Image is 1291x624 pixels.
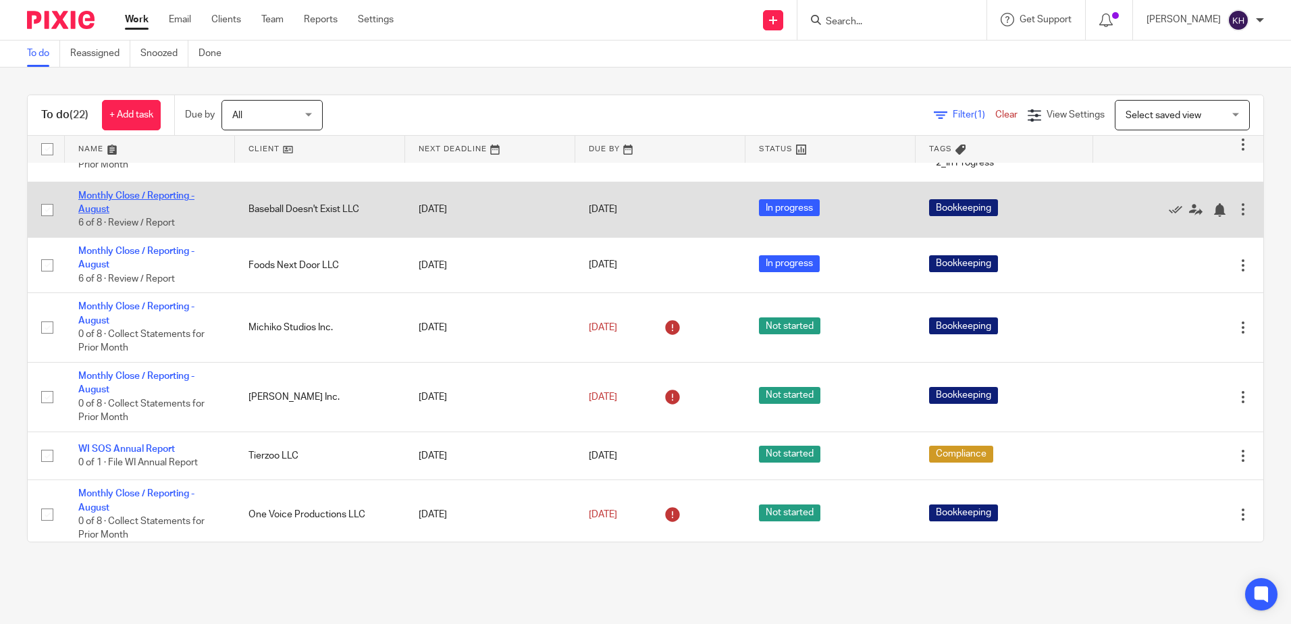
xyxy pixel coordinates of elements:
[235,238,405,293] td: Foods Next Door LLC
[27,41,60,67] a: To do
[78,458,198,467] span: 0 of 1 · File WI Annual Report
[589,261,617,270] span: [DATE]
[78,444,175,454] a: WI SOS Annual Report
[929,255,998,272] span: Bookkeeping
[589,205,617,214] span: [DATE]
[78,330,205,353] span: 0 of 8 · Collect Statements for Prior Month
[304,13,338,26] a: Reports
[929,317,998,334] span: Bookkeeping
[199,41,232,67] a: Done
[125,13,149,26] a: Work
[185,108,215,122] p: Due by
[1126,111,1201,120] span: Select saved view
[929,504,998,521] span: Bookkeeping
[41,108,88,122] h1: To do
[824,16,946,28] input: Search
[1228,9,1249,31] img: svg%3E
[27,11,95,29] img: Pixie
[589,451,617,461] span: [DATE]
[261,13,284,26] a: Team
[235,480,405,550] td: One Voice Productions LLC
[1047,110,1105,120] span: View Settings
[1020,15,1072,24] span: Get Support
[405,238,575,293] td: [DATE]
[70,109,88,120] span: (22)
[169,13,191,26] a: Email
[405,363,575,432] td: [DATE]
[953,110,995,120] span: Filter
[235,363,405,432] td: [PERSON_NAME] Inc.
[974,110,985,120] span: (1)
[232,111,242,120] span: All
[102,100,161,130] a: + Add task
[78,191,194,214] a: Monthly Close / Reporting - August
[78,489,194,512] a: Monthly Close / Reporting - August
[78,246,194,269] a: Monthly Close / Reporting - August
[235,432,405,479] td: Tierzoo LLC
[1169,203,1189,216] a: Mark as done
[235,182,405,237] td: Baseball Doesn't Exist LLC
[759,199,820,216] span: In progress
[589,510,617,519] span: [DATE]
[78,219,175,228] span: 6 of 8 · Review / Report
[929,387,998,404] span: Bookkeeping
[70,41,130,67] a: Reassigned
[1147,13,1221,26] p: [PERSON_NAME]
[759,387,820,404] span: Not started
[759,446,820,463] span: Not started
[358,13,394,26] a: Settings
[759,504,820,521] span: Not started
[78,399,205,423] span: 0 of 8 · Collect Statements for Prior Month
[929,446,993,463] span: Compliance
[589,323,617,332] span: [DATE]
[929,145,952,153] span: Tags
[405,480,575,550] td: [DATE]
[78,517,205,540] span: 0 of 8 · Collect Statements for Prior Month
[211,13,241,26] a: Clients
[995,110,1018,120] a: Clear
[78,302,194,325] a: Monthly Close / Reporting - August
[929,199,998,216] span: Bookkeeping
[405,182,575,237] td: [DATE]
[235,293,405,363] td: Michiko Studios Inc.
[405,432,575,479] td: [DATE]
[78,371,194,394] a: Monthly Close / Reporting - August
[759,255,820,272] span: In progress
[78,274,175,284] span: 6 of 8 · Review / Report
[405,293,575,363] td: [DATE]
[140,41,188,67] a: Snoozed
[929,155,1001,172] span: 2_In Progress
[589,392,617,402] span: [DATE]
[759,317,820,334] span: Not started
